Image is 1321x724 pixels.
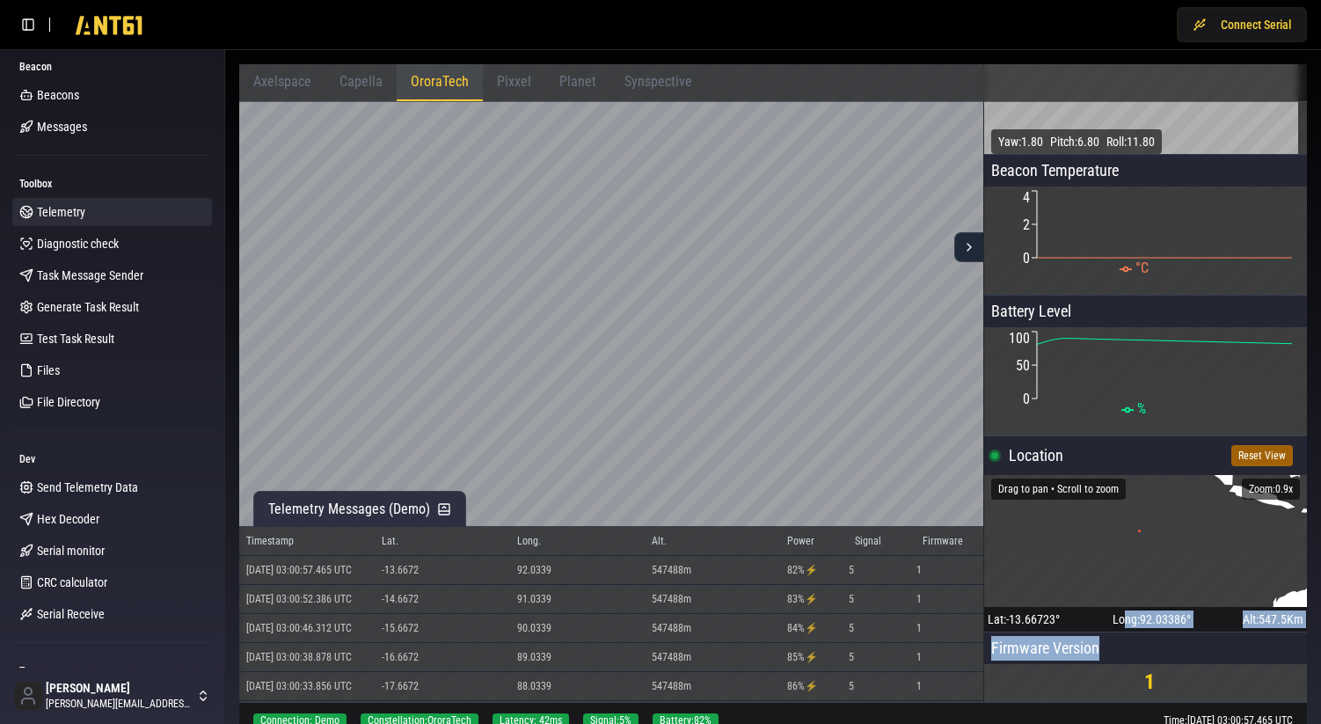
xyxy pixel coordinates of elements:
[916,672,983,701] td: 1
[375,643,510,672] td: -16.6672
[37,510,99,528] span: Hex Decoder
[239,556,375,585] td: [DATE] 03:00:57.465 UTC
[848,672,916,701] td: 5
[12,356,212,384] a: Files
[991,479,1126,500] div: Drag to pan • Scroll to zoom
[12,445,212,473] div: Dev
[848,614,916,643] td: 5
[916,556,983,585] td: 1
[1144,668,1155,696] span: 1
[1242,479,1300,500] div: Zoom: 0.9 x
[12,505,212,533] a: Hex Decoder
[12,81,212,109] a: Beacons
[645,556,780,585] td: 547488 m
[1023,189,1030,206] tspan: 4
[510,585,646,614] td: 91.0339
[37,118,87,135] span: Messages
[37,479,138,496] span: Send Telemetry Data
[12,53,212,81] div: Beacon
[645,672,780,701] td: 547488 m
[1135,260,1149,276] span: °C
[339,73,383,90] span: Capella
[1016,357,1030,374] tspan: 50
[645,585,780,614] td: 547488 m
[1177,7,1307,42] button: Connect Serial
[37,330,114,347] span: Test Task Result
[916,585,983,614] td: 1
[375,556,510,585] td: -13.6672
[12,198,212,226] a: Telemetry
[510,643,646,672] td: 89.0339
[1009,330,1030,347] tspan: 100
[1243,611,1303,628] span: Alt: 547.5 Km
[916,614,983,643] td: 1
[37,235,119,252] span: Diagnostic check
[375,614,510,643] td: -15.6672
[1050,133,1099,150] p: Pitch: 6.80
[984,633,1307,664] p: Firmware Version
[12,568,212,596] a: CRC calculator
[12,170,212,198] div: Toolbox
[624,73,692,90] span: Synspective
[988,611,1060,628] span: Lat: -13.66723 °
[37,574,107,591] span: CRC calculator
[37,362,60,379] span: Files
[7,675,217,717] button: [PERSON_NAME][PERSON_NAME][EMAIL_ADDRESS][DOMAIN_NAME]
[268,499,430,520] span: Telemetry Messages (Demo)
[239,585,375,614] td: [DATE] 03:00:52.386 UTC
[12,113,212,141] a: Messages
[1113,611,1191,628] span: Long: 92.03386 °
[37,605,105,623] span: Serial Receive
[1023,216,1030,233] tspan: 2
[46,697,193,711] span: [PERSON_NAME][EMAIL_ADDRESS][DOMAIN_NAME]
[780,556,848,585] td: 82 % ⚡
[645,643,780,672] td: 547488 m
[497,73,531,90] span: Pixxel
[848,585,916,614] td: 5
[253,73,311,90] span: Axelspace
[253,491,466,527] button: Telemetry Messages (Demo)
[1023,391,1030,407] tspan: 0
[848,556,916,585] td: 5
[12,325,212,353] a: Test Task Result
[848,527,916,556] th: Signal
[780,527,848,556] th: Power
[12,473,212,501] a: Send Telemetry Data
[12,388,212,416] a: File Directory
[848,643,916,672] td: 5
[1137,400,1146,417] span: %
[239,527,375,556] th: Timestamp
[37,267,143,284] span: Task Message Sender
[12,293,212,321] a: Generate Task Result
[916,527,983,556] th: Firmware
[37,86,79,104] span: Beacons
[37,203,85,221] span: Telemetry
[12,537,212,565] a: Serial monitor
[12,600,212,628] a: Serial Receive
[559,73,596,90] span: Planet
[984,155,1307,186] p: Beacon Temperature
[37,393,100,411] span: File Directory
[998,133,1043,150] p: Yaw: 1.80
[780,614,848,643] td: 84 % ⚡
[1106,133,1155,150] p: Roll: 11.80
[375,585,510,614] td: -14.6672
[37,298,139,316] span: Generate Task Result
[510,614,646,643] td: 90.0339
[1023,250,1030,267] tspan: 0
[1137,523,1142,539] text: •
[239,614,375,643] td: [DATE] 03:00:46.312 UTC
[916,643,983,672] td: 1
[510,527,646,556] th: Long.
[375,527,510,556] th: Lat.
[645,527,780,556] th: Alt.
[1231,445,1293,466] button: Reset View
[984,296,1307,327] p: Battery Level
[1009,446,1063,464] span: Location
[239,672,375,701] td: [DATE] 03:00:33.856 UTC
[510,672,646,701] td: 88.0339
[780,643,848,672] td: 85 % ⚡
[12,657,212,685] div: Team
[375,672,510,701] td: -17.6672
[780,585,848,614] td: 83 % ⚡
